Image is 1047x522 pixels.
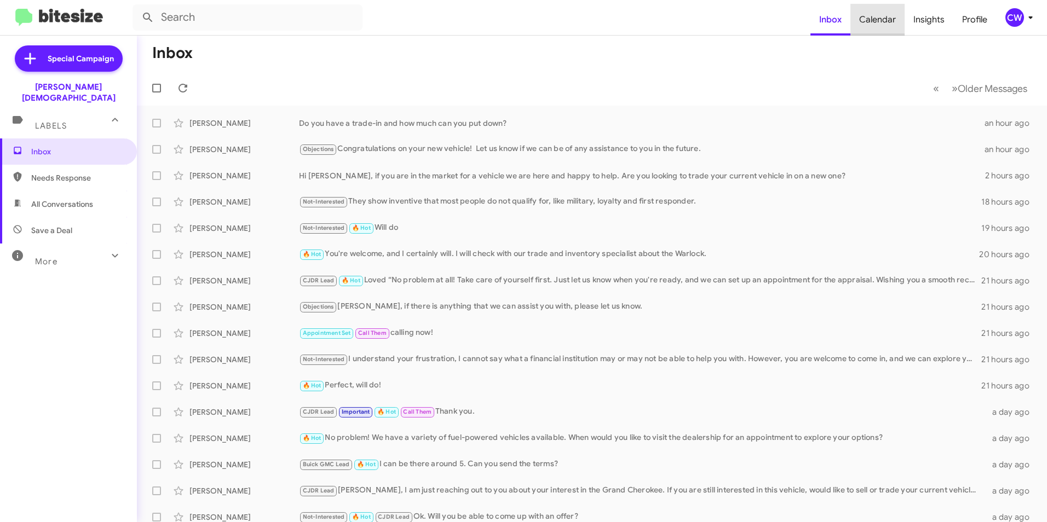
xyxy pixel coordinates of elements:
nav: Page navigation example [927,77,1034,100]
span: Objections [303,303,334,310]
span: Call Them [403,408,432,415]
div: a day ago [986,485,1038,496]
div: [PERSON_NAME] [189,144,299,155]
div: [PERSON_NAME] [189,485,299,496]
span: More [35,257,57,266]
span: CJDR Lead [303,408,335,415]
div: No problem! We have a variety of fuel-powered vehicles available. When would you like to visit th... [299,432,986,444]
div: [PERSON_NAME], I am just reaching out to you about your interest in the Grand Cherokee. If you ar... [299,484,986,497]
div: 21 hours ago [981,354,1038,365]
span: Not-Interested [303,513,345,520]
span: Important [342,408,370,415]
div: Perfect, will do! [299,379,981,392]
div: a day ago [986,407,1038,417]
div: 21 hours ago [981,275,1038,286]
div: [PERSON_NAME], if there is anything that we can assist you with, please let us know. [299,300,981,313]
span: 🔥 Hot [303,251,321,258]
div: [PERSON_NAME] [189,380,299,391]
div: an hour ago [985,144,1038,155]
div: [PERSON_NAME] [189,275,299,286]
div: 20 hours ago [979,249,1038,260]
div: Congratulations on your new vehicle! Let us know if we can be of any assistance to you in the fut... [299,143,985,155]
span: Inbox [31,146,124,157]
div: [PERSON_NAME] [189,433,299,444]
span: CJDR Lead [303,487,335,494]
div: [PERSON_NAME] [189,459,299,470]
a: Special Campaign [15,45,123,72]
span: 🔥 Hot [352,224,371,231]
div: [PERSON_NAME] [189,328,299,339]
span: 🔥 Hot [352,513,371,520]
span: Special Campaign [48,53,114,64]
div: 21 hours ago [981,328,1038,339]
div: 21 hours ago [981,301,1038,312]
a: Inbox [810,4,850,36]
div: 19 hours ago [981,223,1038,234]
div: 21 hours ago [981,380,1038,391]
h1: Inbox [152,44,193,62]
span: Not-Interested [303,224,345,231]
div: [PERSON_NAME] [189,196,299,207]
div: [PERSON_NAME] [189,170,299,181]
button: CW [996,8,1035,27]
span: All Conversations [31,199,93,210]
div: calling now! [299,327,981,339]
a: Insights [905,4,953,36]
div: They show inventive that most people do not qualify for, like military, loyalty and first responder. [299,195,981,208]
div: [PERSON_NAME] [189,301,299,312]
div: I can be there around 5. Can you send the terms? [299,458,986,471]
span: 🔥 Hot [342,277,360,284]
span: Older Messages [958,83,1027,95]
span: Not-Interested [303,356,345,363]
span: 🔥 Hot [303,434,321,442]
div: Loved “No problem at all! Take care of yourself first. Just let us know when you're ready, and we... [299,274,981,287]
div: 18 hours ago [981,196,1038,207]
a: Profile [953,4,996,36]
div: I understand your frustration, I cannot say what a financial institution may or may not be able t... [299,353,981,366]
div: [PERSON_NAME] [189,249,299,260]
div: Thank you. [299,405,986,418]
div: a day ago [986,459,1038,470]
button: Previous [927,77,946,100]
span: Needs Response [31,172,124,183]
span: CJDR Lead [378,513,410,520]
div: 2 hours ago [985,170,1038,181]
span: Save a Deal [31,225,72,236]
span: CJDR Lead [303,277,335,284]
div: a day ago [986,433,1038,444]
div: CW [1005,8,1024,27]
span: 🔥 Hot [357,461,376,468]
span: Not-Interested [303,198,345,205]
input: Search [133,4,363,31]
div: an hour ago [985,118,1038,129]
div: Do you have a trade-in and how much can you put down? [299,118,985,129]
span: Appointment Set [303,329,351,337]
span: 🔥 Hot [303,382,321,389]
span: Objections [303,146,334,153]
div: [PERSON_NAME] [189,118,299,129]
div: [PERSON_NAME] [189,407,299,417]
span: Buick GMC Lead [303,461,350,468]
span: Labels [35,121,67,131]
span: « [933,82,939,95]
div: Hi [PERSON_NAME], if you are in the market for a vehicle we are here and happy to help. Are you l... [299,170,985,181]
div: Will do [299,222,981,234]
span: 🔥 Hot [377,408,396,415]
span: » [952,82,958,95]
button: Next [945,77,1034,100]
div: [PERSON_NAME] [189,223,299,234]
span: Call Them [358,329,387,337]
a: Calendar [850,4,905,36]
div: You're welcome, and I certainly will. I will check with our trade and inventory specialist about ... [299,248,979,260]
div: [PERSON_NAME] [189,354,299,365]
